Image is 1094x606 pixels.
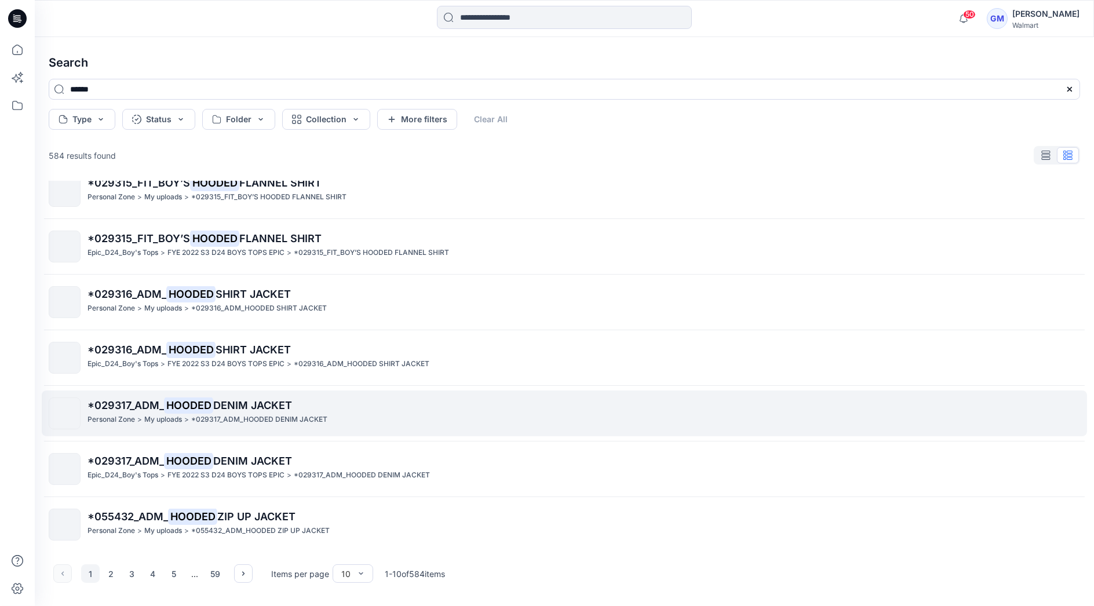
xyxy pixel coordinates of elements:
p: My uploads [144,525,182,537]
span: 50 [963,10,976,19]
mark: HOODED [166,286,216,302]
p: *029317_ADM_HOODED DENIM JACKET [294,469,430,481]
mark: HOODED [164,397,213,413]
p: Personal Zone [87,191,135,203]
span: *055432_ADM_ [87,510,168,523]
p: > [137,414,142,426]
button: More filters [377,109,457,130]
div: ... [185,564,204,583]
p: Personal Zone [87,525,135,537]
p: My uploads [144,191,182,203]
a: *029316_ADM_HOODEDSHIRT JACKETEpic_D24_Boy's Tops>FYE 2022 S3 D24 BOYS TOPS EPIC>*029316_ADM_HOOD... [42,335,1087,381]
span: SHIRT JACKET [216,344,291,356]
button: Folder [202,109,275,130]
button: Type [49,109,115,130]
a: *055432_ADM_HOODEDZIP UP JACKETPersonal Zone>My uploads>*055432_ADM_HOODED ZIP UP JACKET [42,502,1087,547]
a: *029315_FIT_BOY’SHOODEDFLANNEL SHIRTEpic_D24_Boy's Tops>FYE 2022 S3 D24 BOYS TOPS EPIC>*029315_FI... [42,224,1087,269]
span: FLANNEL SHIRT [239,232,322,244]
span: *029317_ADM_ [87,455,164,467]
p: 1 - 10 of 584 items [385,568,445,580]
p: *029316_ADM_HOODED SHIRT JACKET [294,358,429,370]
h4: Search [39,46,1089,79]
button: Collection [282,109,370,130]
p: > [184,302,189,315]
p: *029315_FIT_BOY’S HOODED FLANNEL SHIRT [191,191,347,203]
button: Status [122,109,195,130]
span: *029316_ADM_ [87,288,166,300]
p: FYE 2022 S3 D24 BOYS TOPS EPIC [167,469,285,481]
p: *029316_ADM_HOODED SHIRT JACKET [191,302,327,315]
p: > [184,525,189,537]
button: 5 [165,564,183,583]
p: My uploads [144,414,182,426]
p: > [161,358,165,370]
p: > [137,525,142,537]
p: Epic_D24_Boy's Tops [87,358,158,370]
mark: HOODED [168,508,217,524]
a: *029315_FIT_BOY’SHOODEDFLANNEL SHIRTPersonal Zone>My uploads>*029315_FIT_BOY’S HOODED FLANNEL SHIRT [42,168,1087,214]
p: > [287,247,291,259]
p: *029317_ADM_HOODED DENIM JACKET [191,414,327,426]
span: DENIM JACKET [213,455,292,467]
span: SHIRT JACKET [216,288,291,300]
p: > [287,469,291,481]
p: FYE 2022 S3 D24 BOYS TOPS EPIC [167,358,285,370]
span: *029317_ADM_ [87,399,164,411]
p: > [287,358,291,370]
p: Epic_D24_Boy's Tops [87,469,158,481]
p: > [184,414,189,426]
p: Epic_D24_Boy's Tops [87,247,158,259]
p: 584 results found [49,149,116,162]
p: > [184,191,189,203]
span: DENIM JACKET [213,399,292,411]
a: *029317_ADM_HOODEDDENIM JACKETPersonal Zone>My uploads>*029317_ADM_HOODED DENIM JACKET [42,390,1087,436]
div: GM [987,8,1008,29]
div: Walmart [1012,21,1080,30]
button: 1 [81,564,100,583]
button: 2 [102,564,121,583]
mark: HOODED [164,452,213,469]
p: > [161,247,165,259]
p: *029315_FIT_BOY’S HOODED FLANNEL SHIRT [294,247,449,259]
mark: HOODED [190,174,239,191]
p: *055432_ADM_HOODED ZIP UP JACKET [191,525,330,537]
span: *029315_FIT_BOY’S [87,232,190,244]
mark: HOODED [166,341,216,357]
span: ZIP UP JACKET [217,510,296,523]
span: FLANNEL SHIRT [239,177,322,189]
p: Personal Zone [87,302,135,315]
button: 3 [123,564,141,583]
p: > [161,469,165,481]
span: *029315_FIT_BOY’S [87,177,190,189]
p: Personal Zone [87,414,135,426]
p: > [137,302,142,315]
div: 10 [341,568,351,580]
div: [PERSON_NAME] [1012,7,1080,21]
button: 59 [206,564,225,583]
span: *029316_ADM_ [87,344,166,356]
mark: HOODED [190,230,239,246]
a: *029317_ADM_HOODEDDENIM JACKETEpic_D24_Boy's Tops>FYE 2022 S3 D24 BOYS TOPS EPIC>*029317_ADM_HOOD... [42,446,1087,492]
a: *029316_ADM_HOODEDSHIRT JACKETPersonal Zone>My uploads>*029316_ADM_HOODED SHIRT JACKET [42,279,1087,325]
p: > [137,191,142,203]
p: My uploads [144,302,182,315]
p: Items per page [271,568,329,580]
button: 4 [144,564,162,583]
p: FYE 2022 S3 D24 BOYS TOPS EPIC [167,247,285,259]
